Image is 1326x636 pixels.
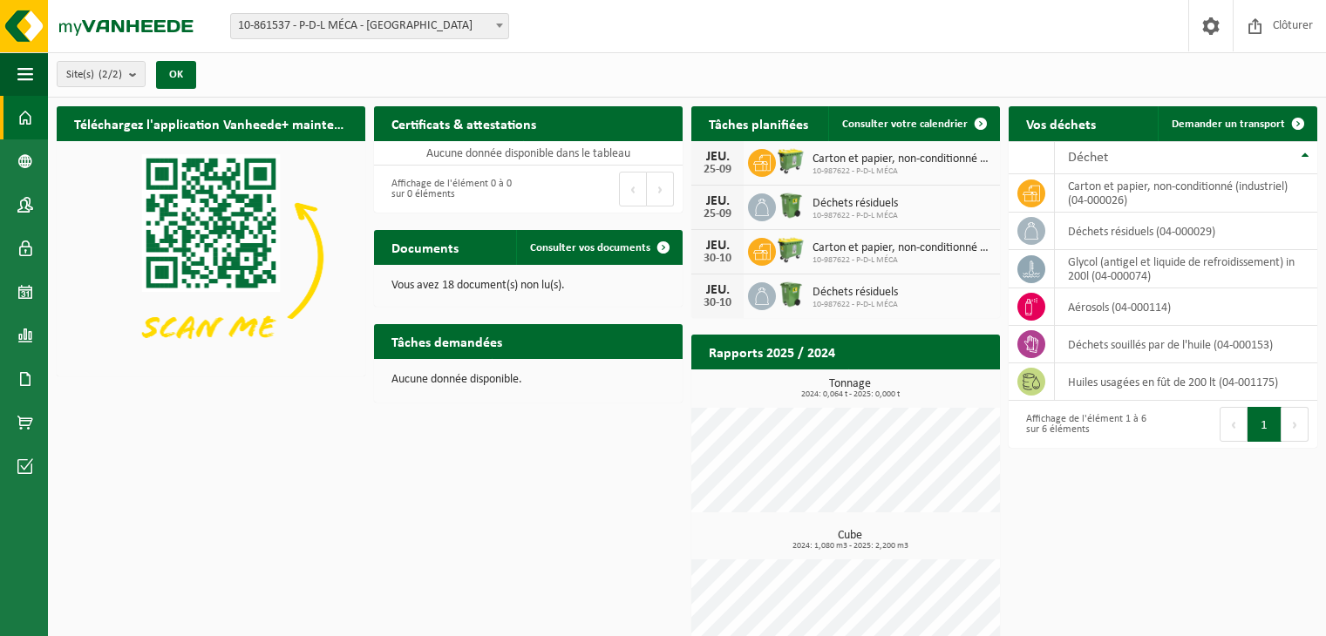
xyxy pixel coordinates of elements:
img: WB-0370-HPE-GN-50 [776,191,806,220]
div: JEU. [700,150,735,164]
span: Consulter vos documents [530,242,650,254]
div: 25-09 [700,208,735,220]
td: glycol (antigel et liquide de refroidissement) in 200l (04-000074) [1055,250,1317,288]
button: 1 [1248,407,1282,442]
span: 10-987622 - P-D-L MÉCA [813,255,991,266]
div: 30-10 [700,253,735,265]
h2: Téléchargez l'application Vanheede+ maintenant! [57,106,365,140]
span: Carton et papier, non-conditionné (industriel) [813,241,991,255]
h2: Tâches planifiées [691,106,826,140]
button: OK [156,61,196,89]
button: Next [1282,407,1309,442]
img: WB-0660-HPE-GN-50 [776,146,806,176]
img: WB-0370-HPE-GN-50 [776,280,806,309]
div: JEU. [700,283,735,297]
span: Carton et papier, non-conditionné (industriel) [813,152,991,166]
span: Demander un transport [1172,118,1285,130]
p: Vous avez 18 document(s) non lu(s). [391,280,665,292]
count: (2/2) [99,69,122,80]
td: carton et papier, non-conditionné (industriel) (04-000026) [1055,174,1317,213]
h2: Tâches demandées [374,324,520,358]
h3: Tonnage [700,378,1000,399]
p: Aucune donnée disponible. [391,374,665,386]
td: huiles usagées en fût de 200 lt (04-001175) [1055,363,1317,401]
span: Déchet [1068,151,1108,165]
img: WB-0660-HPE-GN-50 [776,235,806,265]
span: Déchets résiduels [813,197,898,211]
button: Previous [619,172,647,206]
span: 10-861537 - P-D-L MÉCA - FOSSES-LA-VILLE [230,13,509,39]
div: Affichage de l'élément 1 à 6 sur 6 éléments [1017,405,1154,443]
a: Consulter votre calendrier [828,106,998,141]
td: Aucune donnée disponible dans le tableau [374,141,683,166]
div: Affichage de l'élément 0 à 0 sur 0 éléments [383,170,520,208]
span: Site(s) [66,62,122,88]
td: aérosols (04-000114) [1055,288,1317,326]
img: Download de VHEPlus App [57,141,365,373]
div: 30-10 [700,297,735,309]
h2: Rapports 2025 / 2024 [691,335,853,369]
a: Consulter vos documents [516,230,681,265]
button: Previous [1220,407,1248,442]
span: 10-987622 - P-D-L MÉCA [813,211,898,221]
td: déchets résiduels (04-000029) [1055,213,1317,250]
td: déchets souillés par de l'huile (04-000153) [1055,326,1317,363]
span: 10-987622 - P-D-L MÉCA [813,166,991,177]
h2: Vos déchets [1009,106,1113,140]
span: Déchets résiduels [813,286,898,300]
span: 10-987622 - P-D-L MÉCA [813,300,898,310]
h2: Documents [374,230,476,264]
div: JEU. [700,239,735,253]
span: 2024: 0,064 t - 2025: 0,000 t [700,390,1000,399]
span: Consulter votre calendrier [842,118,968,130]
span: 2024: 1,080 m3 - 2025: 2,200 m3 [700,542,1000,551]
button: Site(s)(2/2) [57,61,146,87]
h2: Certificats & attestations [374,106,554,140]
a: Demander un transport [1158,106,1316,141]
div: JEU. [700,194,735,208]
div: 25-09 [700,164,735,176]
h3: Cube [700,530,1000,551]
button: Next [647,172,674,206]
span: 10-861537 - P-D-L MÉCA - FOSSES-LA-VILLE [231,14,508,38]
a: Consulter les rapports [848,369,998,403]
